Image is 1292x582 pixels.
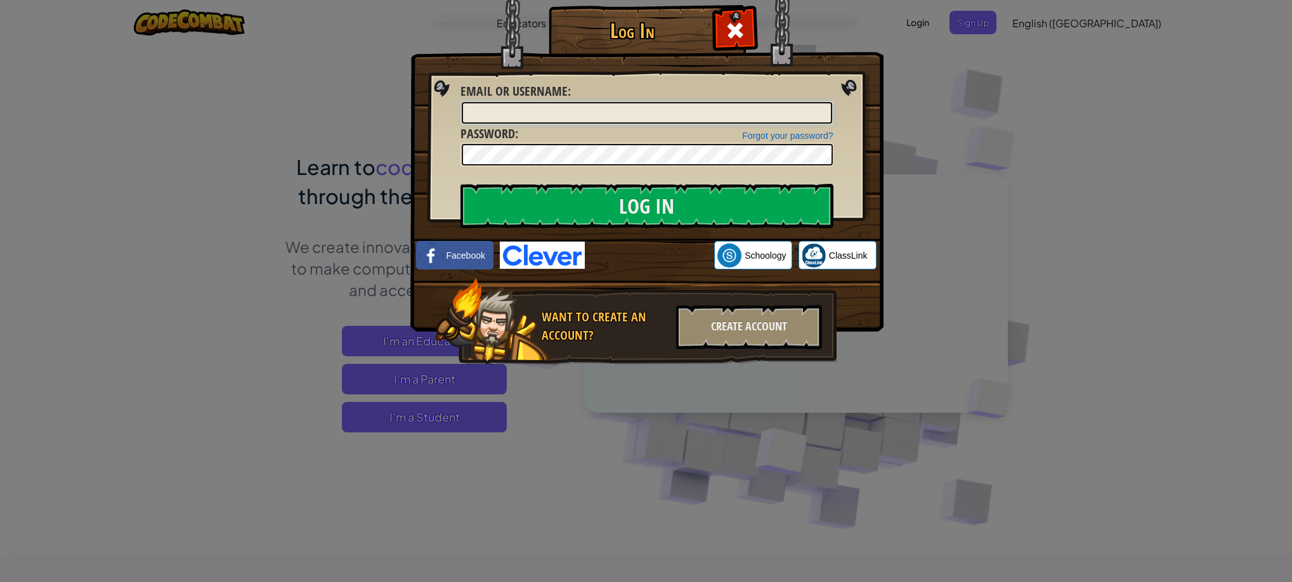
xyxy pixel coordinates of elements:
[542,308,669,344] div: Want to create an account?
[585,242,714,269] iframe: Sign in with Google Button
[460,125,515,142] span: Password
[676,305,822,349] div: Create Account
[802,243,826,268] img: classlink-logo-small.png
[829,249,868,262] span: ClassLink
[745,249,786,262] span: Schoology
[742,131,833,141] a: Forgot your password?
[552,20,714,42] h1: Log In
[460,82,571,101] label: :
[419,243,443,268] img: facebook_small.png
[460,82,568,100] span: Email or Username
[717,243,741,268] img: schoology.png
[447,249,485,262] span: Facebook
[460,125,518,143] label: :
[460,184,833,228] input: Log In
[500,242,585,269] img: clever-logo-blue.png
